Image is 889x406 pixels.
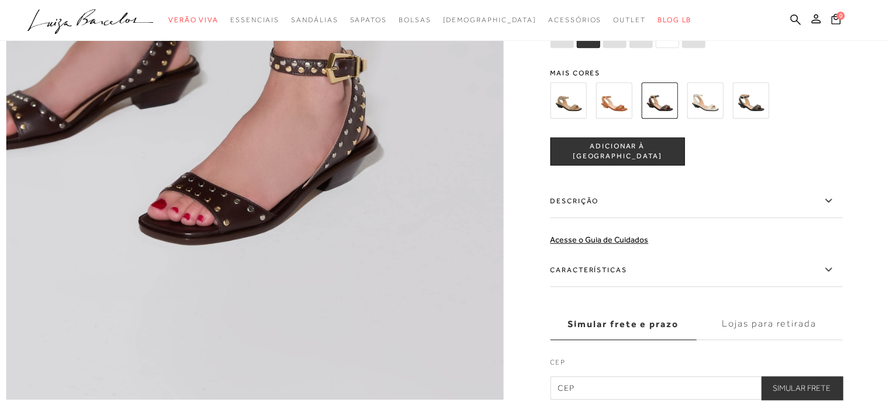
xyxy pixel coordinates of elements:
[550,70,842,77] span: Mais cores
[168,9,219,31] a: noSubCategoriesText
[230,9,279,31] a: noSubCategoriesText
[550,308,696,340] label: Simular frete e prazo
[761,376,842,400] button: Simular Frete
[550,376,842,400] input: CEP
[828,13,844,29] button: 0
[442,16,537,24] span: [DEMOGRAPHIC_DATA]
[548,16,601,24] span: Acessórios
[442,9,537,31] a: noSubCategoriesText
[550,235,648,244] a: Acesse o Guia de Cuidados
[550,82,586,119] img: SANDÁLIA DE SALTO BAIXO EM CAMURÇA BEGE COM REBITES MULTI METÁLICOS
[641,82,677,119] img: SANDÁLIA DE SALTO BAIXO EM COURO CAFÉ COM REBITES MULTI METÁLICOS
[550,253,842,287] label: Características
[230,16,279,24] span: Essenciais
[613,16,646,24] span: Outlet
[836,12,845,20] span: 0
[399,16,431,24] span: Bolsas
[658,9,691,31] a: BLOG LB
[550,184,842,218] label: Descrição
[350,16,386,24] span: Sapatos
[551,141,684,162] span: ADICIONAR À [GEOGRAPHIC_DATA]
[291,16,338,24] span: Sandálias
[350,9,386,31] a: noSubCategoriesText
[550,137,684,165] button: ADICIONAR À [GEOGRAPHIC_DATA]
[613,9,646,31] a: noSubCategoriesText
[732,82,769,119] img: SANDÁLIA DE SALTO BAIXO EM COURO PRETO COM REBITES MULTI METÁLICOS
[696,308,842,340] label: Lojas para retirada
[550,357,842,373] label: CEP
[548,9,601,31] a: noSubCategoriesText
[596,82,632,119] img: SANDÁLIA DE SALTO BAIXO EM CAMURÇA CARAMELO COM REBITES MULTI METÁLICOS
[291,9,338,31] a: noSubCategoriesText
[658,16,691,24] span: BLOG LB
[399,9,431,31] a: noSubCategoriesText
[168,16,219,24] span: Verão Viva
[687,82,723,119] img: SANDÁLIA DE SALTO BAIXO EM COURO OFF WHITE COM REBITES MULTI METÁLICOS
